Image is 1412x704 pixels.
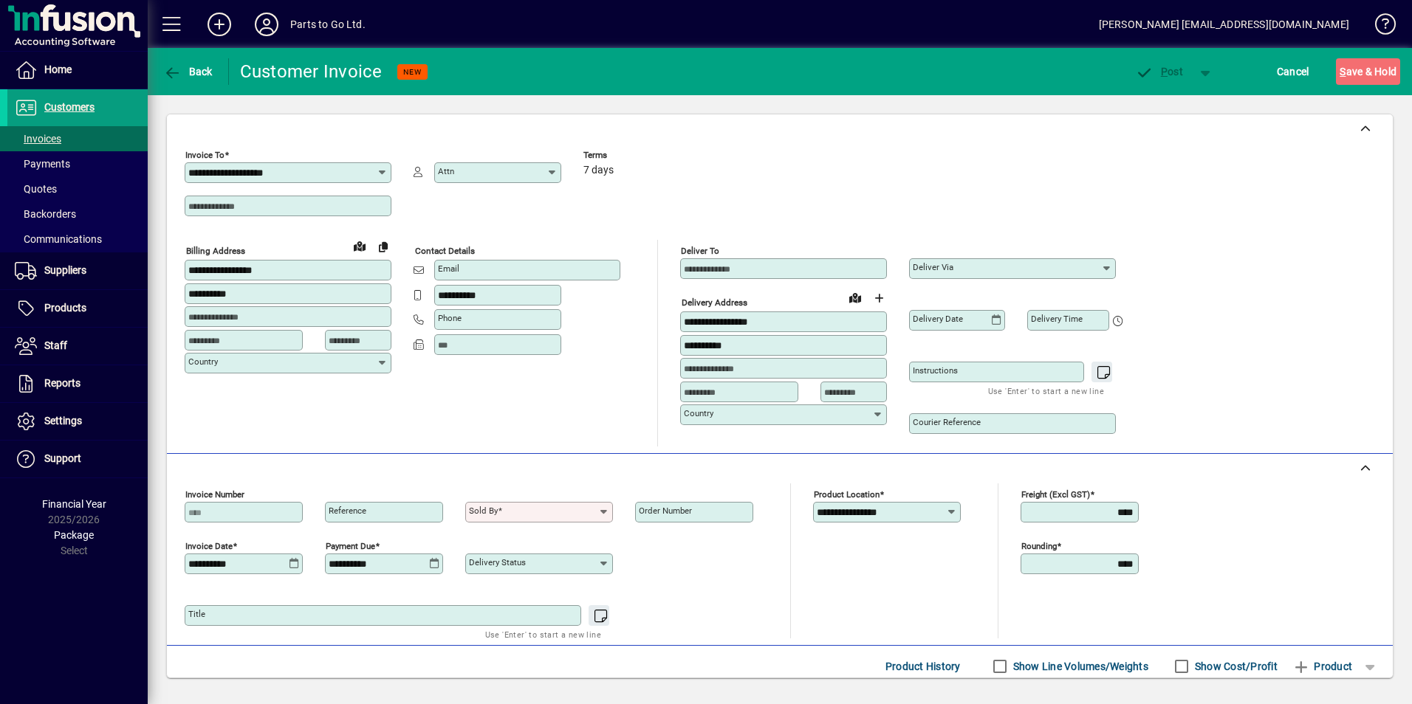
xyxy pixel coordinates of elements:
[7,126,148,151] a: Invoices
[1128,58,1190,85] button: Post
[403,67,422,77] span: NEW
[438,313,462,323] mat-label: Phone
[42,498,106,510] span: Financial Year
[1340,66,1346,77] span: S
[867,286,891,310] button: Choose address
[54,529,94,541] span: Package
[160,58,216,85] button: Back
[913,365,958,376] mat-label: Instructions
[240,60,383,83] div: Customer Invoice
[44,264,86,276] span: Suppliers
[7,328,148,365] a: Staff
[148,58,229,85] app-page-header-button: Back
[243,11,290,38] button: Profile
[438,166,454,176] mat-label: Attn
[44,415,82,427] span: Settings
[814,489,880,500] mat-label: Product location
[1135,66,1183,77] span: ost
[1031,314,1083,324] mat-label: Delivery time
[329,505,366,516] mat-label: Reference
[438,263,459,274] mat-label: Email
[1192,659,1278,674] label: Show Cost/Profit
[7,252,148,289] a: Suppliers
[885,655,961,678] span: Product History
[44,452,81,464] span: Support
[7,151,148,176] a: Payments
[44,377,80,389] span: Reports
[1336,58,1400,85] button: Save & Hold
[1010,659,1148,674] label: Show Line Volumes/Weights
[1364,3,1394,51] a: Knowledge Base
[185,150,225,160] mat-label: Invoice To
[469,505,498,516] mat-label: Sold by
[7,176,148,201] a: Quotes
[7,52,148,89] a: Home
[485,626,601,643] mat-hint: Use 'Enter' to start a new line
[7,290,148,327] a: Products
[583,151,672,160] span: Terms
[15,183,57,195] span: Quotes
[913,262,953,272] mat-label: Deliver via
[843,286,867,309] a: View on map
[583,165,614,176] span: 7 days
[15,233,102,245] span: Communications
[880,653,967,680] button: Product History
[913,417,981,427] mat-label: Courier Reference
[188,609,205,619] mat-label: Title
[15,133,61,145] span: Invoices
[913,314,963,324] mat-label: Delivery date
[469,557,526,567] mat-label: Delivery status
[7,227,148,252] a: Communications
[348,234,371,258] a: View on map
[1340,60,1396,83] span: ave & Hold
[1285,653,1360,680] button: Product
[7,403,148,440] a: Settings
[684,408,713,418] mat-label: Country
[1273,58,1313,85] button: Cancel
[44,101,95,113] span: Customers
[1292,655,1352,678] span: Product
[185,489,244,500] mat-label: Invoice number
[1161,66,1168,77] span: P
[639,505,692,516] mat-label: Order number
[188,356,218,367] mat-label: Country
[290,13,366,36] div: Parts to Go Ltd.
[1021,489,1090,500] mat-label: Freight (excl GST)
[44,302,86,314] span: Products
[163,66,213,77] span: Back
[1099,13,1349,36] div: [PERSON_NAME] [EMAIL_ADDRESS][DOMAIN_NAME]
[44,339,67,351] span: Staff
[15,208,76,220] span: Backorders
[44,63,72,75] span: Home
[1021,541,1057,551] mat-label: Rounding
[7,201,148,227] a: Backorders
[15,158,70,170] span: Payments
[1277,60,1309,83] span: Cancel
[196,11,243,38] button: Add
[7,365,148,402] a: Reports
[988,382,1104,399] mat-hint: Use 'Enter' to start a new line
[371,235,395,258] button: Copy to Delivery address
[681,246,719,256] mat-label: Deliver To
[326,541,375,551] mat-label: Payment due
[7,441,148,477] a: Support
[185,541,233,551] mat-label: Invoice date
